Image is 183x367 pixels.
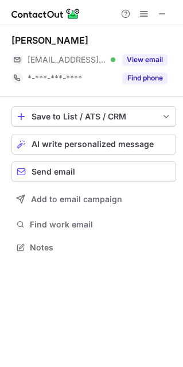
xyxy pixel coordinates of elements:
span: Add to email campaign [31,195,122,204]
button: Reveal Button [122,54,168,65]
button: Send email [11,161,176,182]
span: Notes [30,242,172,253]
span: Send email [32,167,75,176]
button: save-profile-one-click [11,106,176,127]
button: Find work email [11,217,176,233]
button: AI write personalized message [11,134,176,154]
div: [PERSON_NAME] [11,34,88,46]
button: Add to email campaign [11,189,176,210]
span: Find work email [30,219,172,230]
span: AI write personalized message [32,140,154,149]
span: [EMAIL_ADDRESS][DOMAIN_NAME] [28,55,107,65]
button: Reveal Button [122,72,168,84]
img: ContactOut v5.3.10 [11,7,80,21]
button: Notes [11,239,176,256]
div: Save to List / ATS / CRM [32,112,156,121]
